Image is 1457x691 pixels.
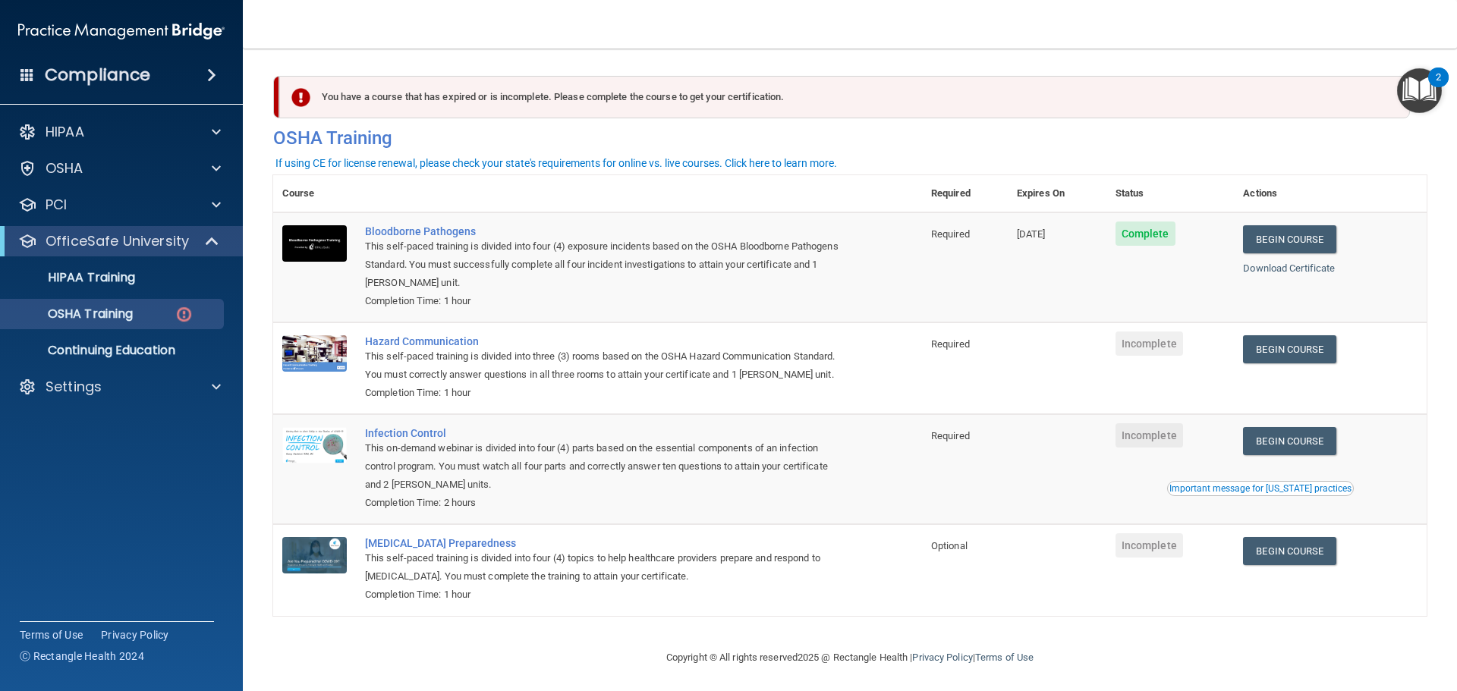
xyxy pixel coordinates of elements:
th: Actions [1234,175,1427,212]
a: OfficeSafe University [18,232,220,250]
a: Hazard Communication [365,335,846,347]
p: OSHA Training [10,306,133,322]
div: Completion Time: 1 hour [365,586,846,604]
div: You have a course that has expired or is incomplete. Please complete the course to get your certi... [279,76,1410,118]
div: If using CE for license renewal, please check your state's requirements for online vs. live cours... [275,158,837,168]
span: Incomplete [1116,533,1183,558]
img: exclamation-circle-solid-danger.72ef9ffc.png [291,88,310,107]
span: Incomplete [1116,423,1183,448]
a: Bloodborne Pathogens [365,225,846,237]
a: HIPAA [18,123,221,141]
div: Important message for [US_STATE] practices [1169,484,1352,493]
span: Incomplete [1116,331,1183,356]
div: This self-paced training is divided into four (4) topics to help healthcare providers prepare and... [365,549,846,586]
a: OSHA [18,159,221,177]
p: PCI [46,196,67,214]
p: Settings [46,378,102,396]
img: PMB logo [18,16,225,46]
a: Begin Course [1243,427,1336,455]
div: This self-paced training is divided into four (4) exposure incidents based on the OSHA Bloodborne... [365,237,846,292]
a: Download Certificate [1243,262,1335,274]
a: Terms of Use [20,627,83,642]
a: Infection Control [365,427,846,439]
a: Begin Course [1243,537,1336,565]
span: Required [931,430,970,441]
span: Required [931,228,970,240]
th: Required [922,175,1008,212]
button: Read this if you are a dental practitioner in the state of CA [1167,481,1354,496]
a: Privacy Policy [912,652,972,663]
div: Copyright © All rights reserved 2025 @ Rectangle Health | | [573,633,1127,682]
a: [MEDICAL_DATA] Preparedness [365,537,846,549]
a: Terms of Use [975,652,1034,663]
a: PCI [18,196,221,214]
div: This on-demand webinar is divided into four (4) parts based on the essential components of an inf... [365,439,846,494]
span: [DATE] [1017,228,1046,240]
p: HIPAA [46,123,84,141]
p: HIPAA Training [10,270,135,285]
img: danger-circle.6113f641.png [175,305,194,324]
a: Begin Course [1243,225,1336,253]
th: Expires On [1008,175,1106,212]
div: Completion Time: 2 hours [365,494,846,512]
span: Complete [1116,221,1175,246]
th: Status [1106,175,1235,212]
a: Settings [18,378,221,396]
h4: OSHA Training [273,127,1427,149]
h4: Compliance [45,64,150,86]
p: Continuing Education [10,343,217,358]
span: Required [931,338,970,350]
div: Completion Time: 1 hour [365,292,846,310]
th: Course [273,175,356,212]
div: Completion Time: 1 hour [365,384,846,402]
button: Open Resource Center, 2 new notifications [1397,68,1442,113]
a: Begin Course [1243,335,1336,363]
span: Ⓒ Rectangle Health 2024 [20,649,144,664]
button: If using CE for license renewal, please check your state's requirements for online vs. live cours... [273,155,839,171]
div: 2 [1436,77,1441,97]
p: OSHA [46,159,83,177]
div: This self-paced training is divided into three (3) rooms based on the OSHA Hazard Communication S... [365,347,846,384]
span: Optional [931,540,968,551]
p: OfficeSafe University [46,232,189,250]
a: Privacy Policy [101,627,169,642]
